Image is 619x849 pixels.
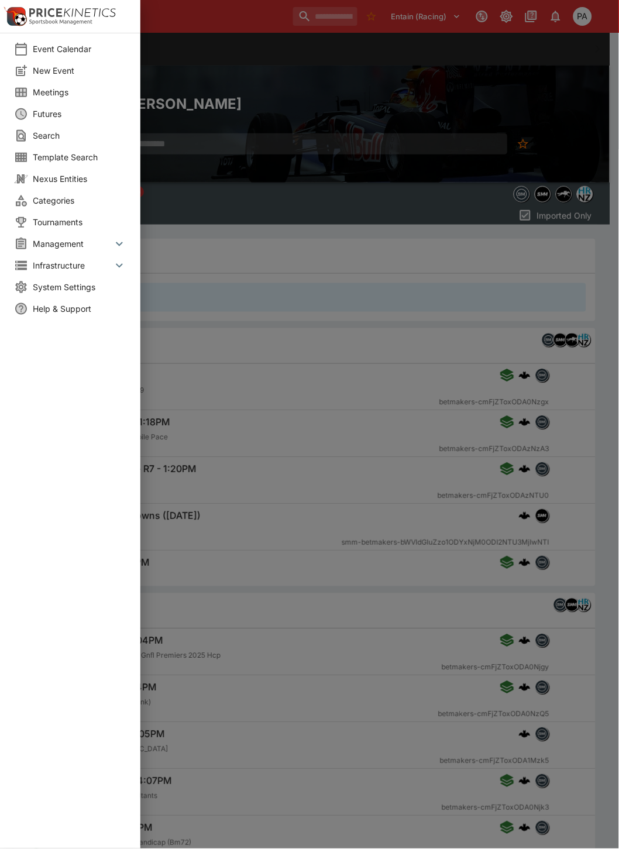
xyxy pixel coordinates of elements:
span: Management [33,238,112,250]
span: Infrastructure [33,259,112,271]
span: Template Search [33,151,126,163]
img: PriceKinetics [29,8,116,17]
span: Event Calendar [33,43,126,55]
img: Sportsbook Management [29,19,92,25]
img: PriceKinetics Logo [4,5,27,28]
span: Search [33,129,126,142]
span: Futures [33,108,126,120]
span: Tournaments [33,216,126,228]
span: Nexus Entities [33,173,126,185]
span: System Settings [33,281,126,293]
span: Help & Support [33,303,126,315]
span: Meetings [33,86,126,98]
span: New Event [33,64,126,77]
span: Categories [33,194,126,207]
